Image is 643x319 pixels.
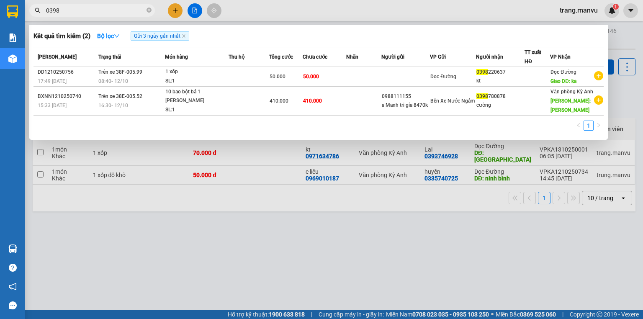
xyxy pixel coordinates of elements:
[98,78,128,84] span: 08:40 - 12/10
[147,7,152,15] span: close-circle
[594,71,603,80] span: plus-circle
[38,68,96,77] div: DD1210250756
[476,101,525,110] div: cường
[303,74,319,80] span: 50.000
[525,49,541,64] span: TT xuất HĐ
[38,54,77,60] span: [PERSON_NAME]
[584,121,594,131] li: 1
[9,283,17,291] span: notification
[303,98,322,104] span: 410.000
[476,93,488,99] span: 0398
[98,103,128,108] span: 16:30 - 12/10
[476,77,525,85] div: kt
[9,301,17,309] span: message
[165,105,228,115] div: SL: 1
[476,68,525,77] div: 220637
[9,264,17,272] span: question-circle
[550,78,576,84] span: Giao DĐ: ka
[594,95,603,105] span: plus-circle
[182,34,186,38] span: close
[269,54,293,60] span: Tổng cước
[46,6,145,15] input: Tìm tên, số ĐT hoặc mã đơn
[584,121,593,130] a: 1
[98,54,121,60] span: Trạng thái
[35,8,41,13] span: search
[229,54,244,60] span: Thu hộ
[476,69,488,75] span: 0398
[476,54,503,60] span: Người nhận
[114,33,120,39] span: down
[98,93,142,99] span: Trên xe 38E-005.52
[576,123,581,128] span: left
[131,31,189,41] span: Gửi 3 ngày gần nhất
[430,98,475,104] span: Bến Xe Nước Ngầm
[430,54,446,60] span: VP Gửi
[165,87,228,105] div: 10 bao bột bả 1 [PERSON_NAME]
[382,101,430,110] div: a Manh tri gía 8470k
[7,5,18,18] img: logo-vxr
[38,92,96,101] div: BXNN1210250740
[381,54,404,60] span: Người gửi
[147,8,152,13] span: close-circle
[38,103,67,108] span: 15:33 [DATE]
[430,74,456,80] span: Dọc Đường
[165,54,188,60] span: Món hàng
[270,74,285,80] span: 50.000
[90,29,126,43] button: Bộ lọcdown
[8,244,17,253] img: warehouse-icon
[8,33,17,42] img: solution-icon
[550,69,576,75] span: Dọc Đường
[574,121,584,131] button: left
[550,54,571,60] span: VP Nhận
[165,67,228,77] div: 1 xốp
[98,69,142,75] span: Trên xe 38F-005.99
[346,54,358,60] span: Nhãn
[97,33,120,39] strong: Bộ lọc
[33,32,90,41] h3: Kết quả tìm kiếm ( 2 )
[550,98,591,113] span: [PERSON_NAME]: [PERSON_NAME]
[574,121,584,131] li: Previous Page
[303,54,327,60] span: Chưa cước
[596,123,601,128] span: right
[594,121,604,131] li: Next Page
[270,98,288,104] span: 410.000
[476,92,525,101] div: 780878
[382,92,430,101] div: 0988111155
[550,89,593,95] span: Văn phòng Kỳ Anh
[8,54,17,63] img: warehouse-icon
[165,77,228,86] div: SL: 1
[38,78,67,84] span: 17:49 [DATE]
[594,121,604,131] button: right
